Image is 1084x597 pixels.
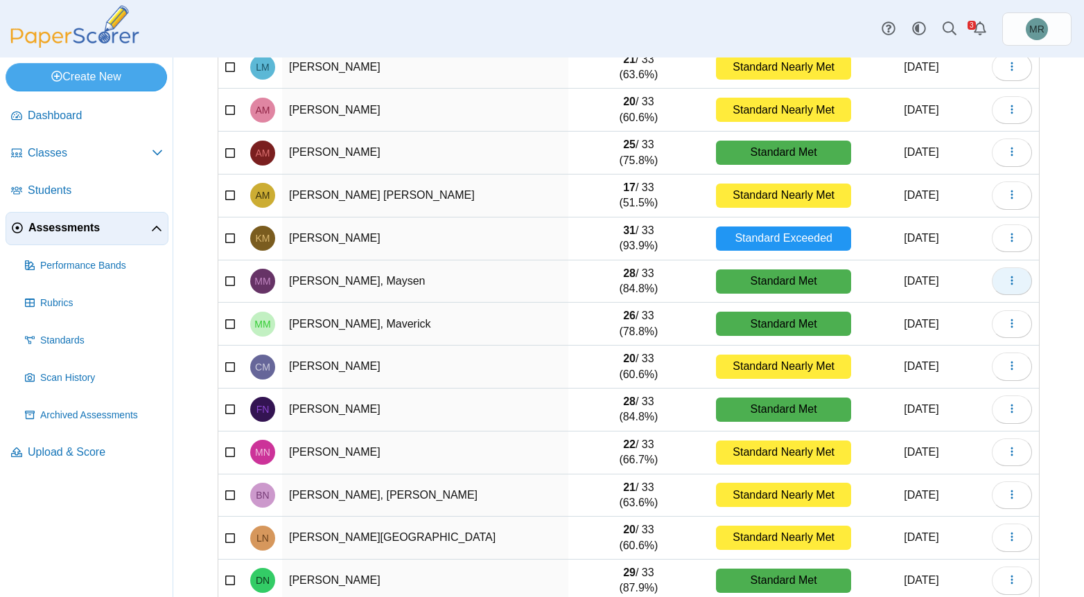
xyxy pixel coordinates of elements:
[282,89,568,132] td: [PERSON_NAME]
[6,6,144,48] img: PaperScorer
[256,533,269,543] span: Lakeshia Nesbitt-Tominus
[568,431,710,474] td: / 33 (66.7%)
[716,440,851,465] div: Standard Nearly Met
[282,474,568,517] td: [PERSON_NAME], [PERSON_NAME]
[568,474,710,517] td: / 33 (63.6%)
[40,259,163,273] span: Performance Bands
[568,132,710,175] td: / 33 (75.8%)
[623,96,636,107] b: 20
[904,446,938,458] time: Oct 1, 2025 at 8:42 PM
[28,445,163,460] span: Upload & Score
[716,141,851,165] div: Standard Met
[282,132,568,175] td: [PERSON_NAME]
[623,267,636,279] b: 28
[19,324,168,357] a: Standards
[568,175,710,217] td: / 33 (51.5%)
[40,409,163,422] span: Archived Assessments
[568,346,710,389] td: / 33 (60.6%)
[1029,24,1044,34] span: Malinda Ritts
[716,55,851,80] div: Standard Nearly Met
[256,576,270,585] span: Daphne Nguyen
[716,355,851,379] div: Standard Nearly Met
[904,232,938,244] time: Oct 1, 2025 at 8:43 PM
[6,38,144,50] a: PaperScorer
[716,483,851,507] div: Standard Nearly Met
[904,61,938,73] time: Oct 1, 2025 at 8:43 PM
[568,46,710,89] td: / 33 (63.6%)
[904,531,938,543] time: Oct 1, 2025 at 8:42 PM
[904,403,938,415] time: Oct 1, 2025 at 8:41 PM
[568,89,710,132] td: / 33 (60.6%)
[904,275,938,287] time: Oct 1, 2025 at 8:42 PM
[282,303,568,346] td: [PERSON_NAME], Maverick
[28,220,151,235] span: Assessments
[6,175,168,208] a: Students
[623,53,636,65] b: 21
[282,389,568,431] td: [PERSON_NAME]
[40,296,163,310] span: Rubrics
[568,217,710,260] td: / 33 (93.9%)
[28,183,163,198] span: Students
[716,184,851,208] div: Standard Nearly Met
[904,318,938,330] time: Oct 1, 2025 at 8:42 PM
[6,436,168,470] a: Upload & Score
[904,574,938,586] time: Oct 1, 2025 at 8:42 PM
[256,233,270,243] span: Kieron Moreno
[623,224,636,236] b: 31
[904,360,938,372] time: Oct 1, 2025 at 8:43 PM
[716,269,851,294] div: Standard Met
[19,362,168,395] a: Scan History
[623,181,636,193] b: 17
[282,217,568,260] td: [PERSON_NAME]
[256,490,269,500] span: Bode Nelson
[256,190,270,200] span: Albert Mora Gutierrez
[28,108,163,123] span: Dashboard
[19,249,168,283] a: Performance Bands
[40,371,163,385] span: Scan History
[256,105,270,115] span: Aziah Molina
[623,438,636,450] b: 22
[282,175,568,217] td: [PERSON_NAME] [PERSON_NAME]
[6,137,168,170] a: Classes
[904,104,938,116] time: Oct 1, 2025 at 8:41 PM
[623,139,636,150] b: 25
[40,334,163,348] span: Standards
[623,310,636,321] b: 26
[716,526,851,550] div: Standard Nearly Met
[904,189,938,201] time: Oct 1, 2025 at 8:42 PM
[6,100,168,133] a: Dashboard
[256,62,269,72] span: Luke Mifsud
[568,303,710,346] td: / 33 (78.8%)
[254,276,270,286] span: Maysen Morgan
[568,517,710,560] td: / 33 (60.6%)
[256,404,270,414] span: Faith Nance
[716,569,851,593] div: Standard Met
[568,260,710,303] td: / 33 (84.8%)
[256,148,270,158] span: Alec Moore
[1026,18,1048,40] span: Malinda Ritts
[623,524,636,535] b: 20
[716,398,851,422] div: Standard Met
[19,399,168,432] a: Archived Assessments
[6,212,168,245] a: Assessments
[282,431,568,474] td: [PERSON_NAME]
[623,353,636,364] b: 20
[282,46,568,89] td: [PERSON_NAME]
[6,63,167,91] a: Create New
[623,481,636,493] b: 21
[623,395,636,407] b: 28
[623,567,636,578] b: 29
[716,312,851,336] div: Standard Met
[1002,12,1072,46] a: Malinda Ritts
[255,447,270,457] span: Makenzie Neal
[282,517,568,560] td: [PERSON_NAME][GEOGRAPHIC_DATA]
[904,489,938,501] time: Oct 1, 2025 at 8:43 PM
[904,146,938,158] time: Oct 1, 2025 at 8:41 PM
[965,14,995,44] a: Alerts
[28,145,152,161] span: Classes
[254,319,270,329] span: Maverick Muffett
[716,98,851,122] div: Standard Nearly Met
[568,389,710,431] td: / 33 (84.8%)
[282,260,568,303] td: [PERSON_NAME], Maysen
[716,226,851,251] div: Standard Exceeded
